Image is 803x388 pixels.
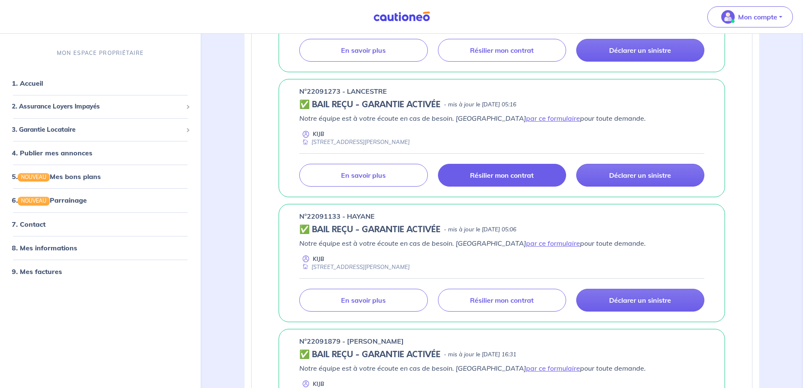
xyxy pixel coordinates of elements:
img: Cautioneo [370,11,433,22]
a: 7. Contact [12,220,46,228]
p: Déclarer un sinistre [609,296,671,304]
p: MON ESPACE PROPRIÉTAIRE [57,49,144,57]
a: 6.NOUVEAUParrainage [12,196,87,204]
p: Déclarer un sinistre [609,171,671,179]
a: Résilier mon contrat [438,164,566,187]
p: n°22091273 - LANCESTRE [299,86,387,96]
div: 8. Mes informations [3,239,197,256]
div: [STREET_ADDRESS][PERSON_NAME] [299,263,410,271]
div: 6.NOUVEAUParrainage [3,192,197,209]
p: Notre équipe est à votre écoute en cas de besoin. [GEOGRAPHIC_DATA] pour toute demande. [299,363,704,373]
p: En savoir plus [341,171,386,179]
a: par ce formulaire [526,239,580,247]
a: En savoir plus [299,39,427,62]
p: Résilier mon contrat [470,171,534,179]
div: 7. Contact [3,215,197,232]
p: KIJB [313,130,324,138]
a: par ce formulaire [526,364,580,372]
a: En savoir plus [299,164,427,187]
p: - mis à jour le [DATE] 05:06 [444,225,516,234]
a: Déclarer un sinistre [576,39,704,62]
div: state: CONTRACT-VALIDATED, Context: ,MAYBE-CERTIFICATE,,LESSOR-DOCUMENTS,IS-ODEALIM [299,350,704,360]
p: n°22091879 - [PERSON_NAME] [299,336,404,346]
a: 1. Accueil [12,79,43,87]
p: Déclarer un sinistre [609,46,671,54]
a: 9. Mes factures [12,267,62,275]
button: illu_account_valid_menu.svgMon compte [707,6,793,27]
a: 8. Mes informations [12,243,77,252]
div: 2. Assurance Loyers Impayés [3,98,197,115]
p: - mis à jour le [DATE] 16:31 [444,350,516,359]
a: Déclarer un sinistre [576,289,704,312]
h5: ✅ BAIL REÇU - GARANTIE ACTIVÉE [299,350,440,360]
h5: ✅ BAIL REÇU - GARANTIE ACTIVÉE [299,225,440,235]
a: Résilier mon contrat [438,39,566,62]
p: KIJB [313,255,324,263]
a: 4. Publier mes annonces [12,149,92,157]
p: Notre équipe est à votre écoute en cas de besoin. [GEOGRAPHIC_DATA] pour toute demande. [299,113,704,123]
p: En savoir plus [341,46,386,54]
a: par ce formulaire [526,114,580,122]
img: illu_account_valid_menu.svg [721,10,735,24]
div: 4. Publier mes annonces [3,144,197,161]
p: - mis à jour le [DATE] 05:16 [444,100,516,109]
p: Résilier mon contrat [470,46,534,54]
div: state: CONTRACT-VALIDATED, Context: ,MAYBE-CERTIFICATE,,LESSOR-DOCUMENTS,IS-ODEALIM [299,100,704,110]
a: Déclarer un sinistre [576,164,704,187]
p: Notre équipe est à votre écoute en cas de besoin. [GEOGRAPHIC_DATA] pour toute demande. [299,238,704,248]
h5: ✅ BAIL REÇU - GARANTIE ACTIVÉE [299,100,440,110]
div: 9. Mes factures [3,263,197,279]
p: KIJB [313,380,324,388]
div: 3. Garantie Locataire [3,122,197,138]
div: [STREET_ADDRESS][PERSON_NAME] [299,138,410,146]
a: Résilier mon contrat [438,289,566,312]
p: En savoir plus [341,296,386,304]
p: Résilier mon contrat [470,296,534,304]
a: 5.NOUVEAUMes bons plans [12,172,101,181]
div: 5.NOUVEAUMes bons plans [3,168,197,185]
span: 2. Assurance Loyers Impayés [12,102,183,111]
span: 3. Garantie Locataire [12,125,183,135]
a: En savoir plus [299,289,427,312]
div: 1. Accueil [3,75,197,92]
p: Mon compte [738,12,777,22]
div: state: CONTRACT-VALIDATED, Context: ,MAYBE-CERTIFICATE,,LESSOR-DOCUMENTS,IS-ODEALIM [299,225,704,235]
p: n°22091133 - HAYANE [299,211,375,221]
